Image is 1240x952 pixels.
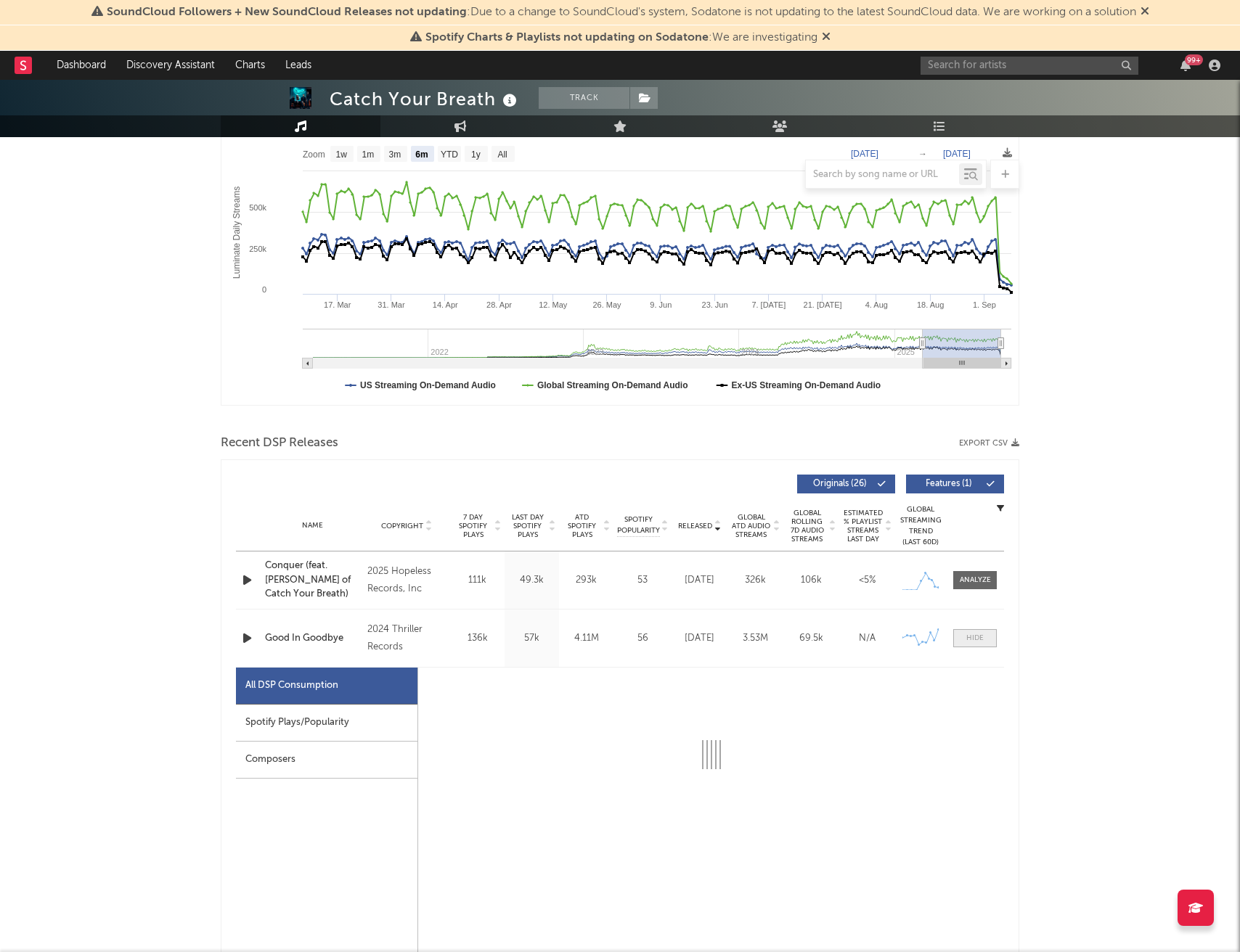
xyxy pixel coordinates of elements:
[943,149,971,159] text: [DATE]
[918,149,927,159] text: →
[441,149,458,160] text: YTD
[702,300,728,309] text: 23. Jun
[324,300,351,309] text: 17. Mar
[843,509,883,543] span: Estimated % Playlist Streams Last Day
[225,51,275,80] a: Charts
[650,300,672,309] text: 9. Jun
[851,149,878,159] text: [DATE]
[865,300,888,309] text: 4. Aug
[617,573,668,588] div: 53
[508,513,547,539] span: Last Day Spotify Plays
[787,509,827,543] span: Global Rolling 7D Audio Streams
[959,439,1019,448] button: Export CSV
[731,573,780,588] div: 326k
[563,573,610,588] div: 293k
[508,631,555,646] div: 57k
[389,149,401,160] text: 3m
[415,149,428,160] text: 6m
[360,380,496,390] text: US Streaming On-Demand Audio
[425,32,709,44] span: Spotify Charts & Playlists not updating on Sodatone
[592,300,621,309] text: 26. May
[303,149,325,160] text: Zoom
[1141,7,1149,18] span: Dismiss
[232,186,242,279] text: Luminate Daily Streams
[454,631,501,646] div: 136k
[433,300,458,309] text: 14. Apr
[236,742,417,779] div: Composers
[336,149,348,160] text: 1w
[236,668,417,705] div: All DSP Consumption
[107,7,467,18] span: SoundCloud Followers + New SoundCloud Releases not updating
[497,149,507,160] text: All
[454,513,492,539] span: 7 Day Spotify Plays
[471,149,481,160] text: 1y
[454,573,501,588] div: 111k
[751,300,786,309] text: 7. [DATE]
[330,87,521,111] div: Catch Your Breath
[675,631,724,646] div: [DATE]
[906,475,1004,493] button: Features(1)
[367,563,446,598] div: 2025 Hopeless Records, Inc
[116,51,225,80] a: Discovery Assistant
[249,245,266,253] text: 250k
[486,300,512,309] text: 28. Apr
[806,169,959,181] input: Search by song name or URL
[804,300,842,309] text: 21. [DATE]
[539,87,629,109] button: Track
[843,631,892,646] div: N/A
[1180,59,1191,71] button: 99+
[807,480,873,488] span: Originals ( 26 )
[265,631,360,646] a: Good In Goodbye
[381,522,423,530] span: Copyright
[378,300,405,309] text: 31. Mar
[1185,54,1203,65] div: 99 +
[265,559,360,602] a: Conquer (feat. [PERSON_NAME] of Catch Your Breath)
[787,573,836,588] div: 106k
[822,32,831,44] span: Dismiss
[917,300,944,309] text: 18. Aug
[563,631,610,646] div: 4.11M
[245,677,338,694] div: All DSP Consumption
[107,7,1136,18] span: : Due to a change to SoundCloud's system, Sodatone is not updating to the latest SoundCloud data....
[362,149,375,160] text: 1m
[236,705,417,742] div: Spotify Plays/Popularity
[675,573,724,588] div: [DATE]
[221,115,1019,405] svg: Luminate Daily Consumption
[46,51,116,80] a: Dashboard
[249,203,266,212] text: 500k
[797,475,895,493] button: Originals(26)
[539,300,568,309] text: 12. May
[275,51,322,80] a: Leads
[678,522,712,530] span: Released
[843,573,892,588] div: <5%
[921,57,1138,75] input: Search for artists
[508,573,555,588] div: 49.3k
[731,513,771,539] span: Global ATD Audio Streams
[262,285,266,294] text: 0
[265,520,360,531] div: Name
[537,380,688,390] text: Global Streaming On-Demand Audio
[732,380,881,390] text: Ex-US Streaming On-Demand Audio
[617,514,660,536] span: Spotify Popularity
[915,480,982,488] span: Features ( 1 )
[221,435,338,452] span: Recent DSP Releases
[617,631,668,646] div: 56
[563,513,601,539] span: ATD Spotify Plays
[787,631,836,646] div: 69.5k
[425,32,817,44] span: : We are investigating
[973,300,996,309] text: 1. Sep
[367,621,446,656] div: 2024 Thriller Records
[899,504,942,548] div: Global Streaming Trend (Last 60D)
[731,631,780,646] div: 3.53M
